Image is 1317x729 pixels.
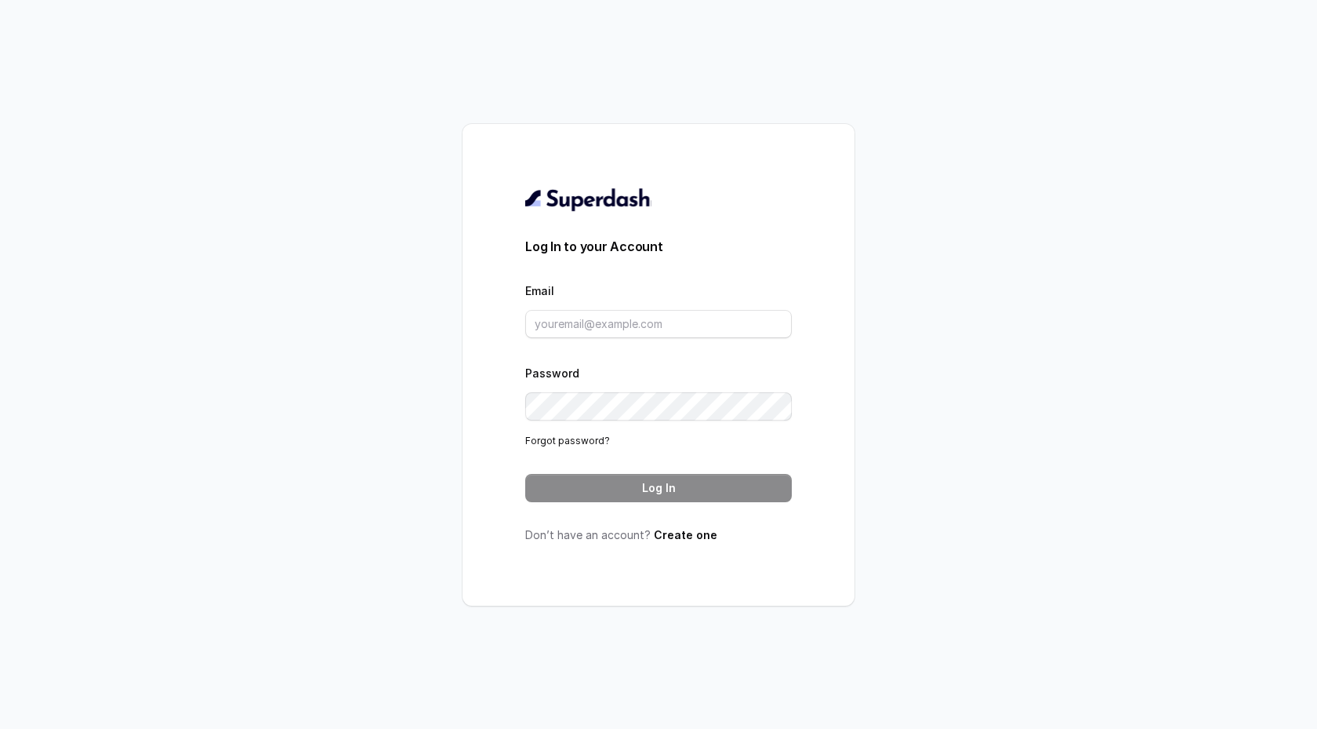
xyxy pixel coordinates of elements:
[525,187,651,212] img: light.svg
[525,435,610,447] a: Forgot password?
[525,237,792,256] h3: Log In to your Account
[525,527,792,543] p: Don’t have an account?
[654,528,717,541] a: Create one
[525,284,554,297] label: Email
[525,310,792,338] input: youremail@example.com
[525,366,579,380] label: Password
[525,474,792,502] button: Log In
